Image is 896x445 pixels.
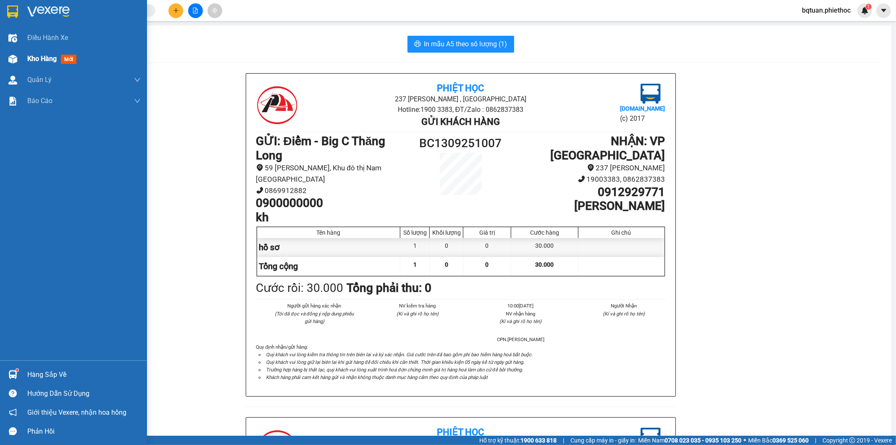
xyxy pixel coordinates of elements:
div: Tên hàng [259,229,398,236]
li: NV kiểm tra hàng [376,302,459,310]
span: 1 [413,261,417,268]
sup: 1 [16,369,18,371]
h1: 0900000000 [256,196,410,210]
button: plus [168,3,183,18]
li: 19003383, 0862837383 [512,174,665,185]
div: Hướng dẫn sử dụng [27,387,141,400]
span: Hỗ trợ kỹ thuật: [479,436,557,445]
span: phone [578,175,585,183]
div: Quy định nhận/gửi hàng : [256,343,665,381]
h1: 0912929771 [512,185,665,199]
button: aim [208,3,222,18]
span: Miền Bắc [748,436,809,445]
img: logo-vxr [7,5,18,18]
img: warehouse-icon [8,76,17,85]
div: 0 [430,238,463,257]
span: mới [61,55,76,64]
div: Hàng sắp về [27,368,141,381]
span: message [9,427,17,435]
span: Miền Nam [638,436,741,445]
b: [DOMAIN_NAME] [620,105,665,112]
li: 59 [PERSON_NAME], Khu đô thị Nam [GEOGRAPHIC_DATA] [256,162,410,185]
img: logo.jpg [256,84,298,126]
span: bqtuan.phiethoc [795,5,857,16]
i: (Tôi đã đọc và đồng ý nộp dung phiếu gửi hàng) [275,311,354,324]
li: 0869912882 [256,185,410,196]
h1: BC1309251007 [410,134,512,153]
span: caret-down [880,7,888,14]
span: Tổng cộng [259,261,298,271]
img: solution-icon [8,97,17,106]
b: GỬI : Điểm - Big C Thăng Long [11,61,140,89]
img: logo.jpg [641,84,661,104]
div: Phản hồi [27,425,141,438]
span: ⚪️ [744,439,746,442]
span: Quản Lý [27,74,52,85]
img: logo.jpg [11,11,53,53]
span: copyright [849,437,855,443]
div: Cước hàng [513,229,575,236]
span: 1 [867,4,870,10]
div: Giá trị [465,229,509,236]
i: Trường hợp hàng bị thất lạc, quý khách vui lòng xuất trình hoá đơn chứng minh giá trị hàng hoá là... [266,367,523,373]
li: CPN.[PERSON_NAME] [479,336,562,343]
span: down [134,98,141,104]
img: warehouse-icon [8,55,17,64]
div: Khối lượng [432,229,461,236]
i: (Kí và ghi rõ họ tên) [603,311,645,317]
span: In mẫu A5 theo số lượng (1) [424,39,507,49]
span: environment [256,164,263,171]
div: Ghi chú [581,229,662,236]
b: Phiệt Học [437,427,484,437]
button: printerIn mẫu A5 theo số lượng (1) [407,36,514,53]
li: Người Nhận [582,302,665,310]
strong: 0708 023 035 - 0935 103 250 [665,437,741,444]
b: Tổng phải thu: 0 [347,281,432,295]
button: caret-down [876,3,891,18]
i: Quý khách vui lòng kiểm tra thông tin trên biên lai và ký xác nhận. Giá cước trên đã bao gồm phí ... [266,352,533,358]
span: 0 [486,261,489,268]
span: Giới thiệu Vexere, nhận hoa hồng [27,407,126,418]
div: Cước rồi : 30.000 [256,279,344,297]
li: 10:00[DATE] [479,302,562,310]
div: 1 [400,238,430,257]
button: file-add [188,3,203,18]
li: Người gửi hàng xác nhận [273,302,356,310]
span: | [815,436,816,445]
div: 30.000 [511,238,578,257]
li: Hotline: 1900 3383, ĐT/Zalo : 0862837383 [324,104,597,115]
span: Điều hành xe [27,32,68,43]
span: 0 [445,261,448,268]
span: phone [256,187,263,194]
b: Gửi khách hàng [421,117,500,127]
b: NHẬN : VP [GEOGRAPHIC_DATA] [551,134,665,162]
img: warehouse-icon [8,34,17,42]
span: question-circle [9,389,17,397]
span: Báo cáo [27,95,53,106]
span: file-add [192,8,198,13]
li: NV nhận hàng [479,310,562,318]
span: notification [9,408,17,416]
strong: 0369 525 060 [773,437,809,444]
i: (Kí và ghi rõ họ tên) [397,311,439,317]
i: (Kí và ghi rõ họ tên) [499,318,541,324]
div: 0 [463,238,511,257]
h1: [PERSON_NAME] [512,199,665,213]
strong: 1900 633 818 [520,437,557,444]
li: 237 [PERSON_NAME] , [GEOGRAPHIC_DATA] [324,94,597,104]
span: Cung cấp máy in - giấy in: [570,436,636,445]
img: icon-new-feature [861,7,869,14]
li: 237 [PERSON_NAME] , [GEOGRAPHIC_DATA] [79,21,351,31]
span: aim [212,8,218,13]
div: hồ sơ [257,238,401,257]
div: Số lượng [402,229,427,236]
img: warehouse-icon [8,370,17,379]
h1: kh [256,210,410,225]
i: Quý khách vui lòng giữ lại biên lai khi gửi hàng để đối chiếu khi cần thiết. Thời gian khiếu kiện... [266,359,525,365]
b: GỬI : Điểm - Big C Thăng Long [256,134,386,162]
span: | [563,436,564,445]
span: printer [414,40,421,48]
i: Khách hàng phải cam kết hàng gửi và nhận không thuộc danh mục hàng cấm theo quy định của pháp luật [266,374,488,380]
b: Phiệt Học [437,83,484,93]
sup: 1 [866,4,872,10]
